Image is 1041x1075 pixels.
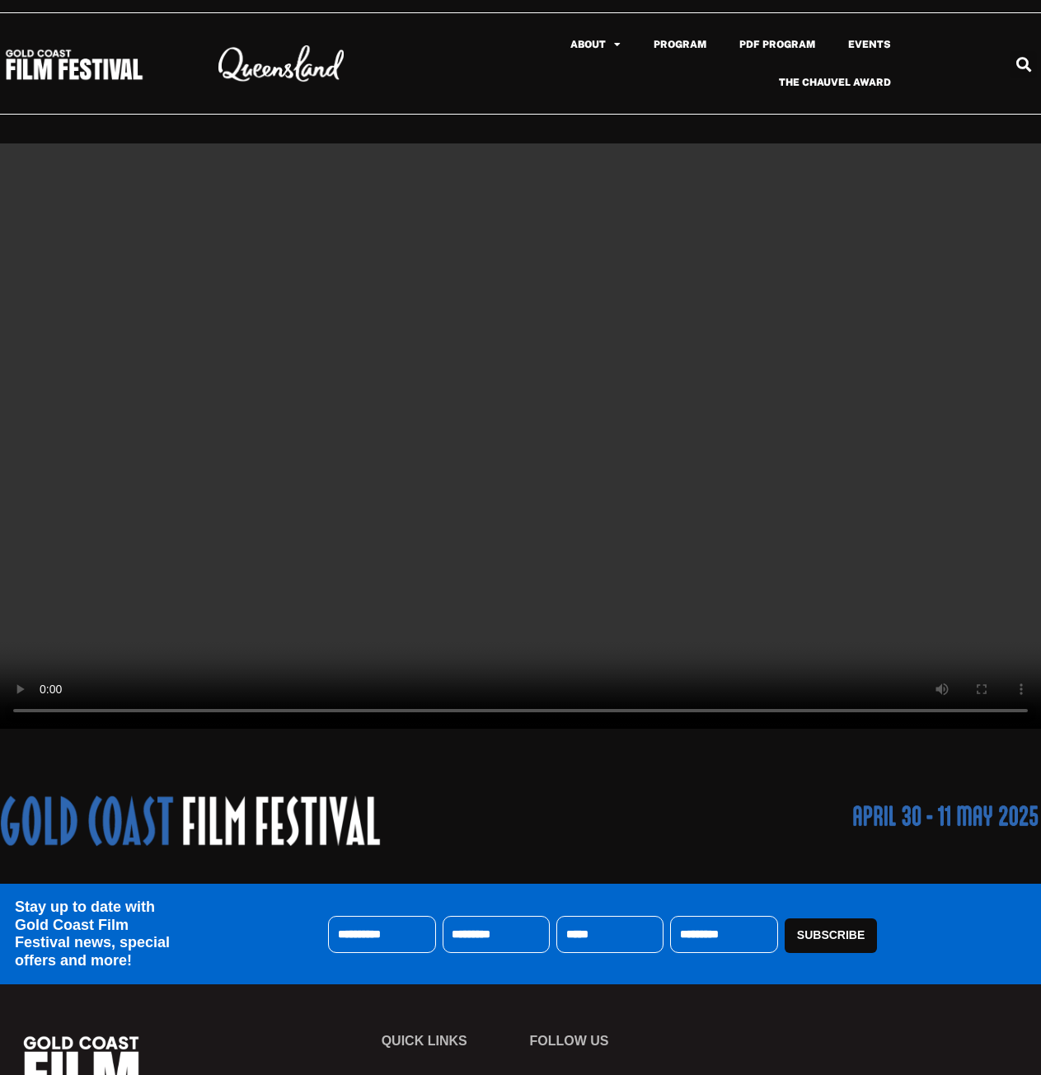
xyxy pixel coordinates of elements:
p: Quick links [382,1035,513,1048]
div: Search [1010,51,1037,78]
span: Subscribe [797,929,865,941]
nav: Menu [462,26,907,101]
a: PDF Program [723,26,832,63]
button: Subscribe [785,918,877,953]
a: The Chauvel Award [762,63,907,101]
h4: Stay up to date with Gold Coast Film Festival news, special offers and more! [15,899,187,969]
a: About [554,26,637,63]
form: Subscription Form [328,916,892,962]
a: Program [637,26,723,63]
a: Events [832,26,907,63]
p: FOLLOW US [529,1035,661,1048]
